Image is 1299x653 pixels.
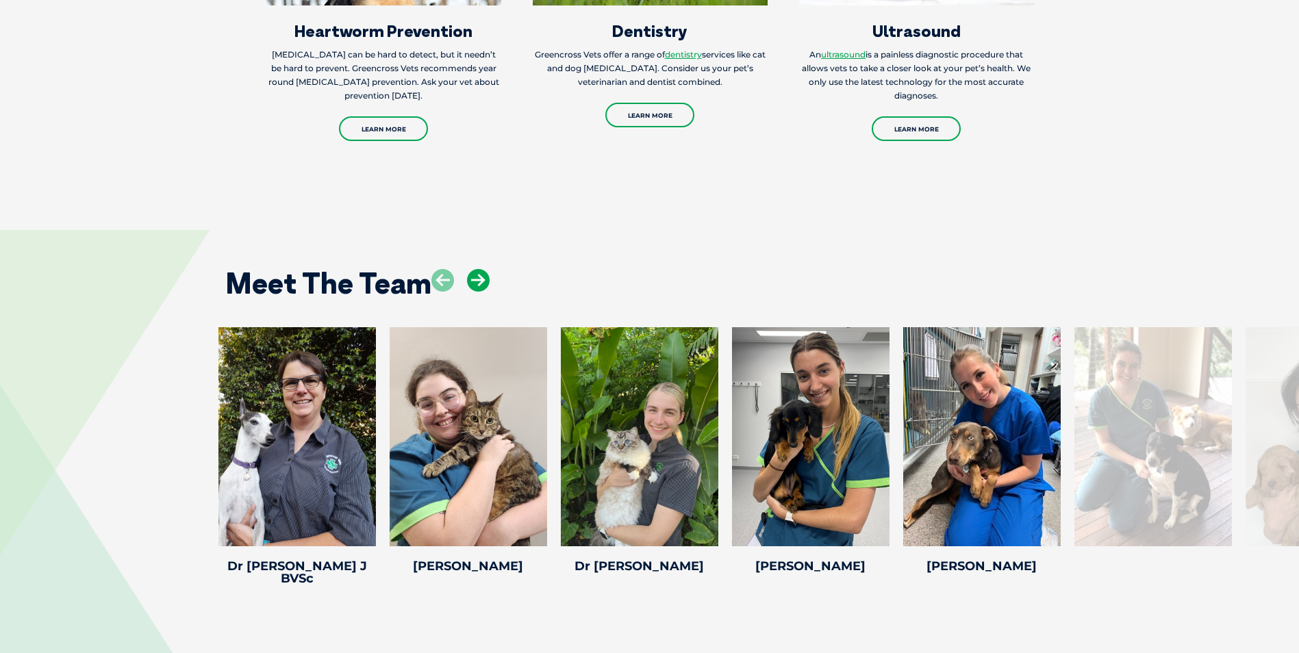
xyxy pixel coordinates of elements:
a: ultrasound [821,49,866,60]
h4: Dr [PERSON_NAME] J BVSc [218,560,376,585]
p: [MEDICAL_DATA] can be hard to detect, but it needn’t be hard to prevent. Greencross Vets recommen... [266,48,501,103]
p: An is a painless diagnostic procedure that allows vets to take a closer look at your pet’s health... [799,48,1034,103]
a: dentistry [665,49,702,60]
p: Greencross Vets offer a range of services like cat and dog [MEDICAL_DATA]. Consider us your pet’s... [533,48,768,89]
a: Learn More [872,116,961,141]
h4: [PERSON_NAME] [903,560,1061,572]
h3: Heartworm Prevention [266,23,501,39]
a: Learn More [605,103,694,127]
h4: [PERSON_NAME] [732,560,890,572]
h4: [PERSON_NAME] [390,560,547,572]
h4: Dr [PERSON_NAME] [561,560,718,572]
h2: Meet The Team [225,269,431,298]
a: Learn More [339,116,428,141]
h3: Dentistry [533,23,768,39]
h3: Ultrasound [799,23,1034,39]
